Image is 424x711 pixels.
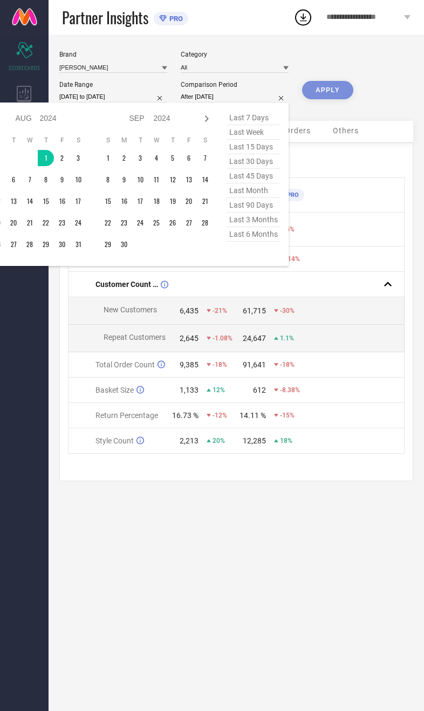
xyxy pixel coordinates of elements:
td: Fri Aug 09 2024 [54,172,70,188]
th: Friday [54,136,70,145]
td: Thu Aug 01 2024 [38,150,54,166]
span: last week [227,125,281,140]
div: Category [181,51,289,58]
span: -1.08% [213,334,232,342]
div: 2,645 [180,334,199,343]
span: New Customers [104,305,157,314]
td: Fri Sep 20 2024 [181,193,197,209]
span: 20% [213,437,225,445]
td: Fri Aug 30 2024 [54,236,70,252]
td: Sun Sep 08 2024 [100,172,116,188]
span: -21% [213,307,227,315]
td: Thu Sep 12 2024 [165,172,181,188]
div: Next month [200,112,213,125]
th: Saturday [197,136,213,145]
th: Friday [181,136,197,145]
td: Thu Aug 15 2024 [38,193,54,209]
td: Thu Aug 22 2024 [38,215,54,231]
td: Mon Sep 30 2024 [116,236,132,252]
th: Wednesday [22,136,38,145]
div: 612 [253,386,266,394]
span: last 3 months [227,213,281,227]
td: Fri Aug 02 2024 [54,150,70,166]
td: Sat Aug 17 2024 [70,193,86,209]
td: Tue Aug 06 2024 [5,172,22,188]
th: Monday [116,136,132,145]
span: 1.1% [280,334,294,342]
td: Tue Sep 10 2024 [132,172,148,188]
div: 16.73 % [172,411,199,420]
div: 91,641 [243,360,266,369]
td: Sat Sep 21 2024 [197,193,213,209]
span: Basket Size [95,386,134,394]
span: last month [227,183,281,198]
div: Brand [59,51,167,58]
td: Fri Sep 06 2024 [181,150,197,166]
td: Sat Sep 14 2024 [197,172,213,188]
td: Wed Sep 04 2024 [148,150,165,166]
span: PRO [284,192,299,199]
td: Thu Aug 29 2024 [38,236,54,252]
div: 2,213 [180,436,199,445]
span: Repeat Customers [104,333,166,341]
td: Thu Sep 05 2024 [165,150,181,166]
td: Mon Sep 09 2024 [116,172,132,188]
input: Select comparison period [181,91,289,102]
td: Wed Sep 11 2024 [148,172,165,188]
td: Thu Sep 19 2024 [165,193,181,209]
td: Sat Aug 10 2024 [70,172,86,188]
th: Thursday [38,136,54,145]
div: Comparison Period [181,81,289,88]
td: Sun Sep 01 2024 [100,150,116,166]
span: -15% [280,412,295,419]
td: Sun Sep 29 2024 [100,236,116,252]
td: Wed Aug 21 2024 [22,215,38,231]
span: SCORECARDS [9,64,40,72]
span: Others [333,126,359,135]
span: last 6 months [227,227,281,242]
div: Open download list [293,8,313,27]
div: 61,715 [243,306,266,315]
div: 1,133 [180,386,199,394]
div: 24,647 [243,334,266,343]
th: Wednesday [148,136,165,145]
th: Saturday [70,136,86,145]
td: Mon Sep 02 2024 [116,150,132,166]
span: last 15 days [227,140,281,154]
span: -8.38% [280,386,300,394]
td: Thu Aug 08 2024 [38,172,54,188]
span: 18% [280,437,292,445]
span: -18% [213,361,227,368]
td: Sun Sep 15 2024 [100,193,116,209]
td: Sat Aug 31 2024 [70,236,86,252]
td: Wed Aug 07 2024 [22,172,38,188]
td: Wed Sep 25 2024 [148,215,165,231]
span: -5.14% [280,255,300,263]
span: -12% [213,412,227,419]
td: Wed Aug 14 2024 [22,193,38,209]
th: Tuesday [132,136,148,145]
td: Fri Aug 23 2024 [54,215,70,231]
span: -18% [280,361,295,368]
span: Total Order Count [95,360,155,369]
div: 12,285 [243,436,266,445]
span: PRO [167,15,183,23]
td: Tue Aug 27 2024 [5,236,22,252]
td: Sun Sep 22 2024 [100,215,116,231]
span: last 90 days [227,198,281,213]
span: Partner Insights [62,6,148,29]
span: last 7 days [227,111,281,125]
td: Sat Aug 03 2024 [70,150,86,166]
th: Tuesday [5,136,22,145]
td: Wed Aug 28 2024 [22,236,38,252]
th: Thursday [165,136,181,145]
td: Fri Sep 13 2024 [181,172,197,188]
span: last 45 days [227,169,281,183]
th: Sunday [100,136,116,145]
td: Sat Aug 24 2024 [70,215,86,231]
td: Fri Sep 27 2024 [181,215,197,231]
td: Mon Sep 16 2024 [116,193,132,209]
td: Tue Aug 13 2024 [5,193,22,209]
td: Thu Sep 26 2024 [165,215,181,231]
td: Mon Sep 23 2024 [116,215,132,231]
